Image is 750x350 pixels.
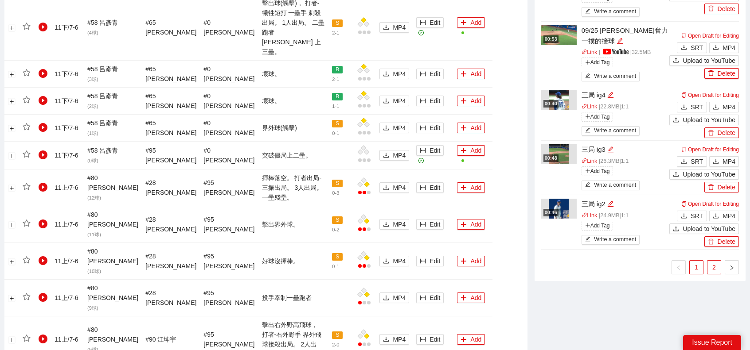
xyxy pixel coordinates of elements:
span: Edit [430,293,440,303]
button: column-widthEdit [416,334,444,345]
span: # 58 呂彥青 [87,19,118,36]
span: edit [617,38,623,44]
button: Expand row [8,71,16,78]
button: downloadMP4 [379,96,409,106]
a: linkLink [582,104,598,110]
span: delete [708,130,714,137]
span: Edit [430,335,440,344]
div: 00:40 [543,100,559,108]
button: Expand row [8,221,16,228]
button: downloadMP4 [709,211,739,221]
li: Previous Page [672,260,686,274]
button: column-widthEdit [416,256,444,266]
button: Expand row [8,98,16,105]
span: star [23,23,31,31]
span: download [383,98,389,105]
span: # 58 呂彥青 [87,147,118,164]
span: column-width [420,71,426,78]
span: # 95 [PERSON_NAME] [203,289,254,306]
span: column-width [420,185,426,192]
span: column-width [420,221,426,228]
a: linkLink [582,212,598,219]
button: plusAdd [457,256,485,266]
span: B [332,93,343,101]
span: S [332,120,343,128]
button: plusAdd [457,17,485,28]
td: 突破僵局上二壘。 [258,142,329,169]
button: column-widthEdit [416,292,444,303]
span: 1 - 1 [332,104,339,109]
button: Expand row [8,152,16,159]
span: upload [673,117,679,124]
span: MP4 [723,102,735,112]
span: S [332,180,343,188]
span: # 95 [PERSON_NAME] [203,253,254,269]
span: MP4 [393,150,406,160]
span: edit [585,8,591,15]
span: 11 上 / 7 - 6 [55,258,78,265]
button: editWrite a comment [582,181,640,190]
span: # 65 [PERSON_NAME] [145,65,196,82]
button: plusAdd [457,145,485,156]
div: Edit [607,144,614,155]
p: | 26.3 MB | 1:1 [582,157,670,166]
span: Upload to YouTube [683,169,735,179]
span: column-width [420,295,426,302]
span: upload [673,226,679,233]
span: column-width [420,98,426,105]
span: star [23,219,31,227]
span: MP4 [393,293,406,303]
span: play-circle [39,96,47,105]
img: yt_logo_rgb_light.a676ea31.png [603,49,629,54]
button: Expand row [8,258,16,265]
span: download [383,24,389,31]
span: plus [585,60,590,65]
td: 擊出界外球。 [258,206,329,243]
td: 界外球(觸擊) [258,115,329,142]
button: column-widthEdit [416,17,444,28]
span: edit [585,73,591,80]
span: play-circle [39,183,47,192]
span: ( 9 球) [87,305,98,311]
span: # 0 [PERSON_NAME] [203,119,254,136]
span: play-circle [39,150,47,159]
span: ( 3 球) [87,77,98,82]
a: linkLink [582,49,598,55]
span: 0 - 1 [332,131,339,136]
button: downloadMP4 [379,219,409,230]
span: 11 下 / 7 - 6 [55,124,78,131]
span: play-circle [39,293,47,302]
span: play-circle [39,256,47,265]
span: link [582,212,587,218]
span: upload [673,171,679,178]
span: plus [585,114,590,119]
div: 09/25 [PERSON_NAME]奮力一撲的接球 [582,25,670,46]
span: 0 - 2 [332,227,339,232]
span: S [332,216,343,224]
span: 11 上 / 7 - 6 [55,184,78,191]
span: plus [461,71,467,78]
button: downloadMP4 [379,182,409,193]
button: uploadUpload to YouTube [669,223,739,234]
button: plusAdd [457,96,485,106]
span: edit [585,127,591,134]
li: 1 [689,260,703,274]
button: plusAdd [457,292,485,303]
div: 三局 ig3 [582,144,670,155]
span: Upload to YouTube [683,56,735,65]
span: ( 10 球) [87,269,101,274]
span: copy [681,147,687,152]
span: plus [461,221,467,228]
span: # 58 呂彥青 [87,92,118,109]
span: # 28 [PERSON_NAME] [145,289,196,306]
button: uploadUpload to YouTube [669,55,739,66]
button: deleteDelete [704,68,739,79]
span: play-circle [39,69,47,78]
button: downloadSRT [677,211,707,221]
button: column-widthEdit [416,182,444,193]
span: Upload to YouTube [683,115,735,125]
a: Open Draft for Editing [681,146,739,153]
span: ( 11 球) [87,232,101,237]
span: # 80 [PERSON_NAME] [87,248,138,274]
span: MP4 [393,183,406,192]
